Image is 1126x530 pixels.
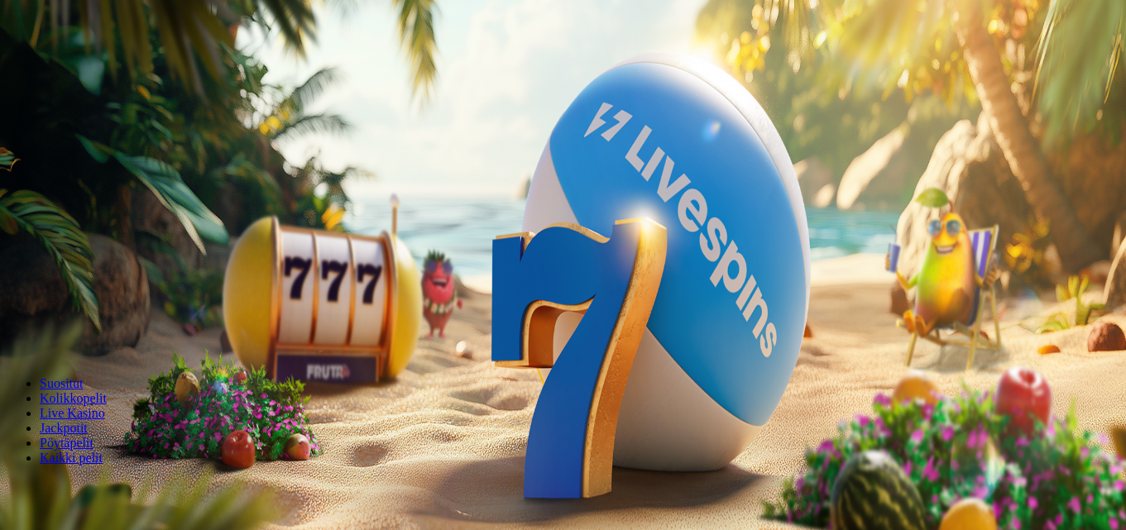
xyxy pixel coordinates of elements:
[7,348,1119,466] nav: Lobby
[40,376,83,390] a: Suositut
[40,436,93,450] a: Pöytäpelit
[40,451,103,465] span: Kaikki pelit
[7,348,1119,496] header: Lobby
[40,391,107,405] a: Kolikkopelit
[40,421,88,435] a: Jackpotit
[40,406,105,420] a: Live Kasino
